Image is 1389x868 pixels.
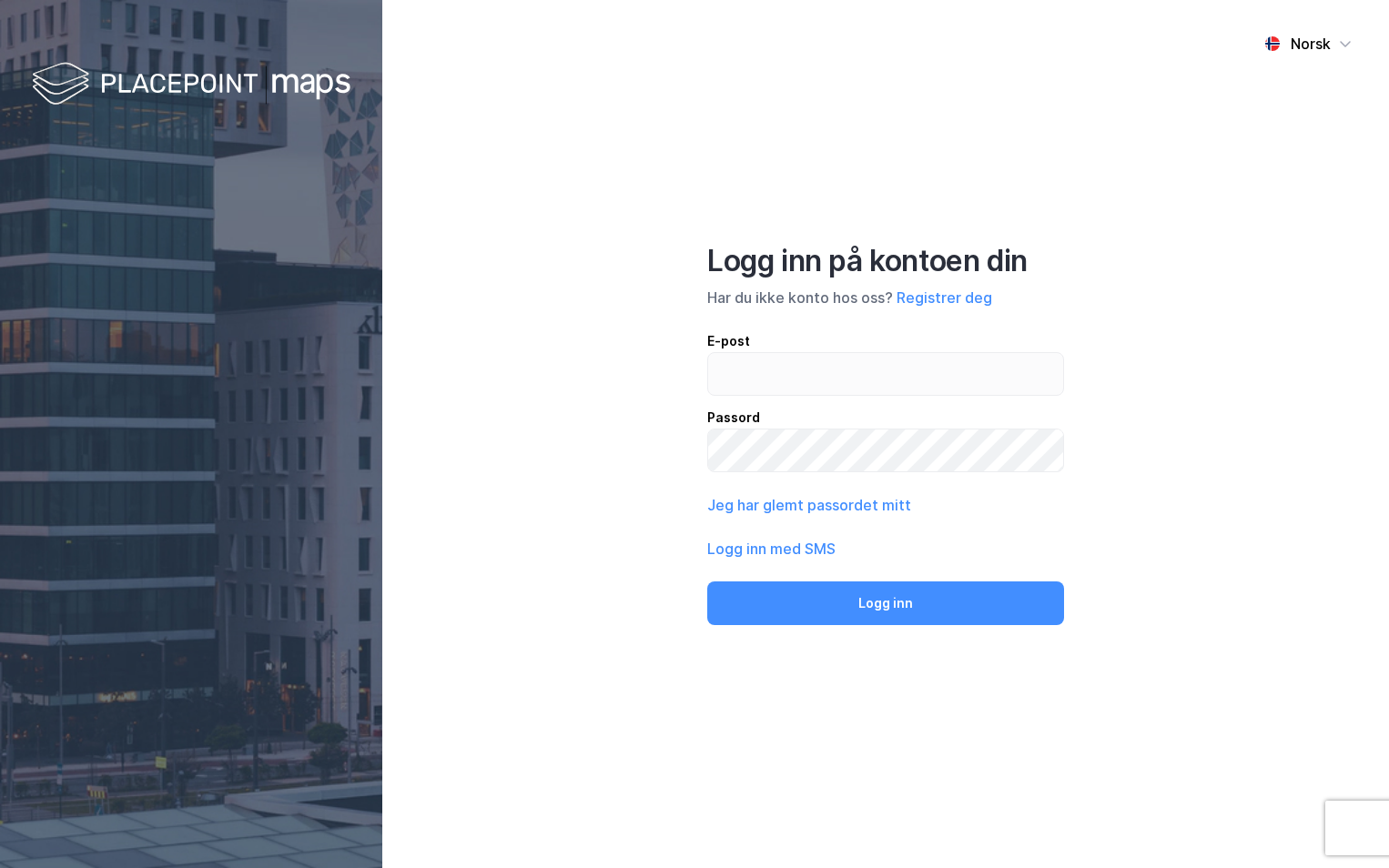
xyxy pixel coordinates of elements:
[707,330,1064,352] div: E-post
[707,287,1064,308] div: Har du ikke konto hos oss?
[707,538,836,560] button: Logg inn med SMS
[32,58,350,112] img: logo-white.f07954bde2210d2a523dddb988cd2aa7.svg
[707,581,1064,625] button: Logg inn
[707,494,911,516] button: Jeg har glemt passordet mitt
[897,287,992,308] button: Registrer deg
[707,243,1064,279] div: Logg inn på kontoen din
[707,407,1064,429] div: Passord
[1291,33,1331,55] div: Norsk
